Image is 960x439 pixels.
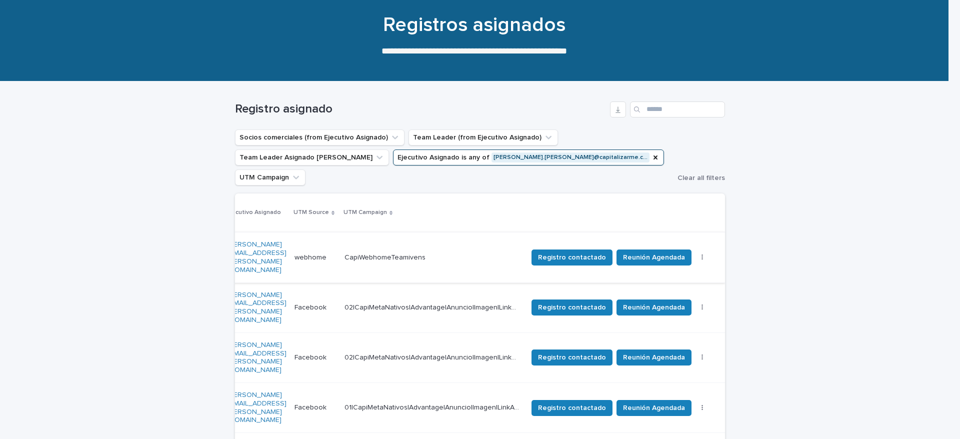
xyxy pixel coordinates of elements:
[538,403,606,413] span: Registro contactado
[294,251,328,262] p: webhome
[227,341,286,374] a: [PERSON_NAME][EMAIL_ADDRESS][PERSON_NAME][DOMAIN_NAME]
[616,249,691,265] button: Reunión Agendada
[531,249,612,265] button: Registro contactado
[616,299,691,315] button: Reunión Agendada
[538,352,606,362] span: Registro contactado
[227,240,286,274] a: [PERSON_NAME][EMAIL_ADDRESS][PERSON_NAME][DOMAIN_NAME]
[623,403,685,413] span: Reunión Agendada
[630,101,725,117] input: Search
[623,302,685,312] span: Reunión Agendada
[294,401,328,412] p: Facebook
[235,169,305,185] button: UTM Campaign
[677,174,725,181] span: Clear all filters
[344,351,521,362] p: 02|CapiMetaNativos|Advantage|Anuncio|Imagen|LinkAd|AON|Agosto|2025|Capitalizarme|UF|Nueva_Calif
[227,391,286,424] a: [PERSON_NAME][EMAIL_ADDRESS][PERSON_NAME][DOMAIN_NAME]
[531,349,612,365] button: Registro contactado
[393,149,664,165] button: Ejecutivo Asignado
[673,170,725,185] button: Clear all filters
[344,301,521,312] p: 02|CapiMetaNativos|Advantage|Anuncio|Imagen|LinkAd|AON|Agosto|2025|Capitalizarme|UF|Nueva_Calif
[294,351,328,362] p: Facebook
[616,400,691,416] button: Reunión Agendada
[531,299,612,315] button: Registro contactado
[623,252,685,262] span: Reunión Agendada
[343,207,387,218] p: UTM Campaign
[227,291,286,324] a: [PERSON_NAME][EMAIL_ADDRESS][PERSON_NAME][DOMAIN_NAME]
[623,352,685,362] span: Reunión Agendada
[408,129,558,145] button: Team Leader (from Ejecutivo Asignado)
[226,207,281,218] p: Ejecutivo Asignado
[531,400,612,416] button: Registro contactado
[616,349,691,365] button: Reunión Agendada
[229,13,719,37] h1: Registros asignados
[294,301,328,312] p: Facebook
[293,207,329,218] p: UTM Source
[235,102,606,116] h1: Registro asignado
[538,252,606,262] span: Registro contactado
[344,251,427,262] p: CapiWebhomeTeamivens
[538,302,606,312] span: Registro contactado
[235,149,389,165] button: Team Leader Asignado LLamados
[235,129,404,145] button: Socios comerciales (from Ejecutivo Asignado)
[344,401,521,412] p: 01|CapiMetaNativos|Advantage|Anuncio|Imagen|LinkAd|AON|Agosto|2025|Capitalizarme|SinPie|Nueva_Calif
